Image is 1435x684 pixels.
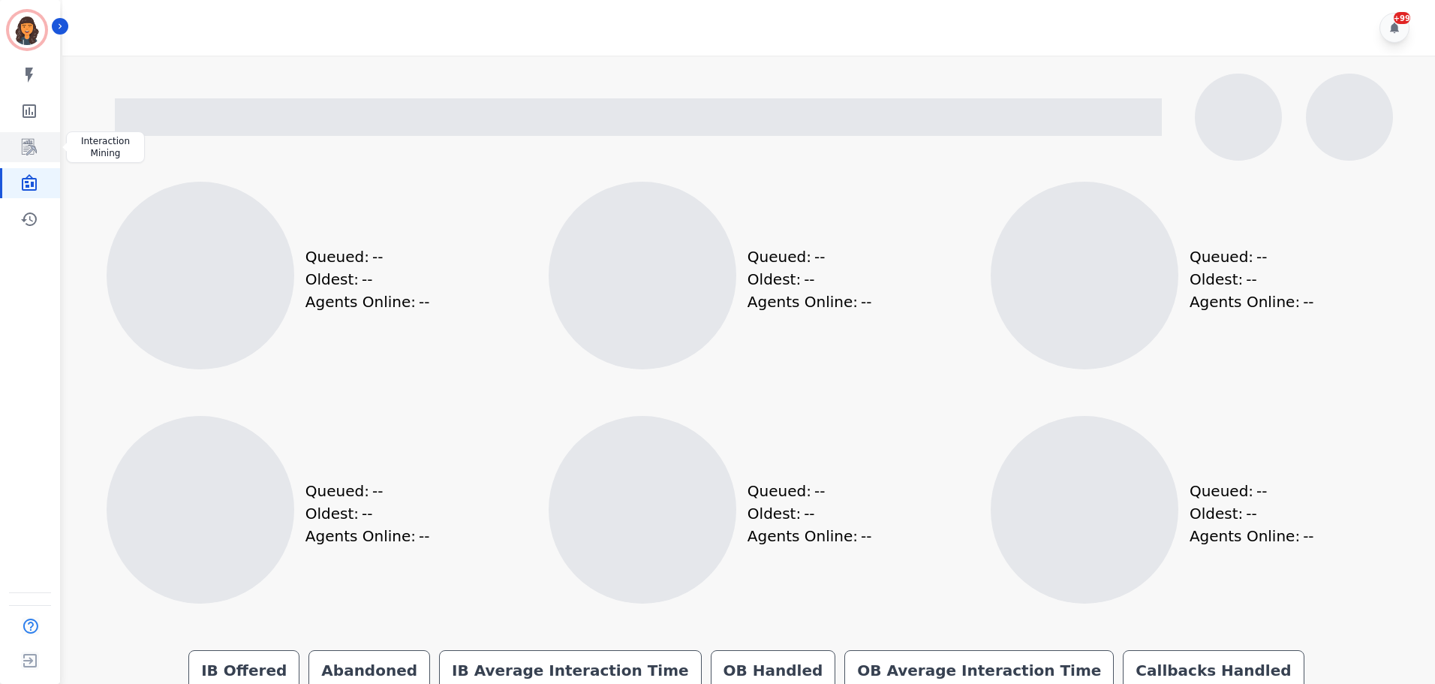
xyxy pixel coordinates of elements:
[1256,246,1267,268] span: --
[419,525,429,547] span: --
[1190,525,1317,547] div: Agents Online:
[861,291,871,313] span: --
[1190,480,1302,502] div: Queued:
[1256,480,1267,502] span: --
[854,660,1104,681] div: OB Average Interaction Time
[198,660,290,681] div: IB Offered
[1190,246,1302,268] div: Queued:
[1190,268,1302,291] div: Oldest:
[748,246,860,268] div: Queued:
[305,525,433,547] div: Agents Online:
[748,525,875,547] div: Agents Online:
[1246,502,1256,525] span: --
[449,660,692,681] div: IB Average Interaction Time
[9,12,45,48] img: Bordered avatar
[1394,12,1410,24] div: +99
[419,291,429,313] span: --
[748,291,875,313] div: Agents Online:
[1190,291,1317,313] div: Agents Online:
[804,502,814,525] span: --
[305,502,418,525] div: Oldest:
[1246,268,1256,291] span: --
[305,480,418,502] div: Queued:
[1303,525,1313,547] span: --
[1133,660,1294,681] div: Callbacks Handled
[305,268,418,291] div: Oldest:
[1303,291,1313,313] span: --
[372,480,383,502] span: --
[748,268,860,291] div: Oldest:
[305,291,433,313] div: Agents Online:
[362,502,372,525] span: --
[305,246,418,268] div: Queued:
[748,502,860,525] div: Oldest:
[362,268,372,291] span: --
[318,660,420,681] div: Abandoned
[861,525,871,547] span: --
[748,480,860,502] div: Queued:
[814,480,825,502] span: --
[804,268,814,291] span: --
[1190,502,1302,525] div: Oldest:
[814,246,825,268] span: --
[721,660,826,681] div: OB Handled
[372,246,383,268] span: --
